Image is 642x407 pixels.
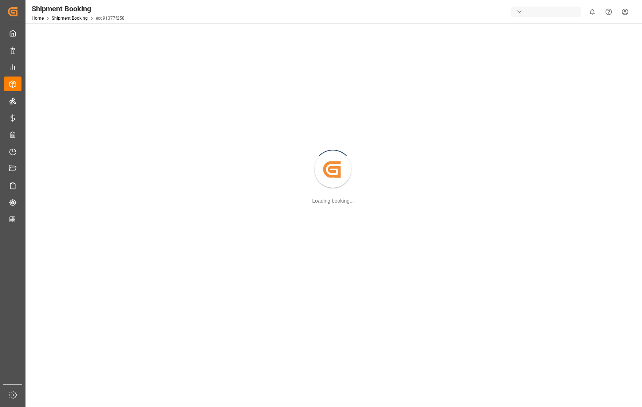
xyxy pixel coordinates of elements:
button: show 0 new notifications [584,4,600,20]
a: Shipment Booking [52,16,88,21]
button: Help Center [600,4,617,20]
a: Home [32,16,44,21]
div: Shipment Booking [32,3,125,14]
div: Loading booking... [312,197,354,205]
